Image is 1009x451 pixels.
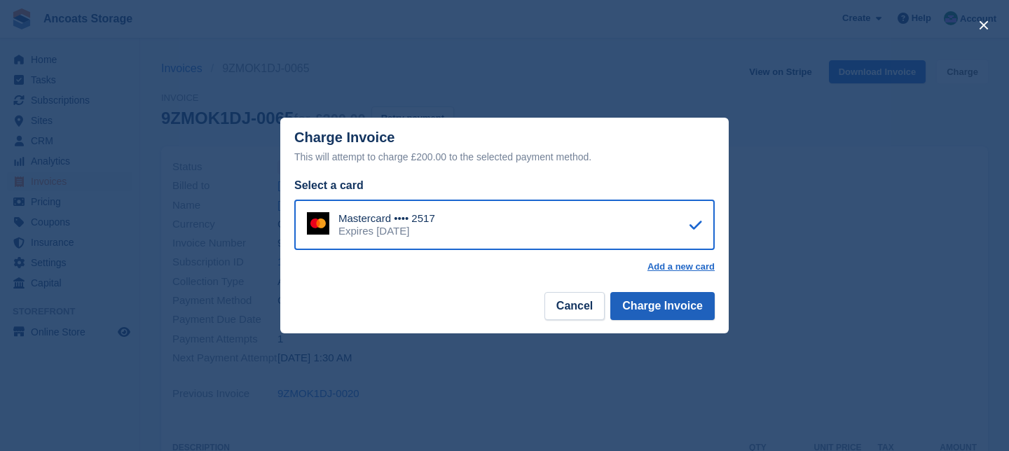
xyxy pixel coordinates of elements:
[544,292,605,320] button: Cancel
[338,225,435,237] div: Expires [DATE]
[294,177,715,194] div: Select a card
[973,14,995,36] button: close
[294,148,715,165] div: This will attempt to charge £200.00 to the selected payment method.
[338,212,435,225] div: Mastercard •••• 2517
[294,130,715,165] div: Charge Invoice
[307,212,329,235] img: Mastercard Logo
[610,292,715,320] button: Charge Invoice
[647,261,715,272] a: Add a new card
